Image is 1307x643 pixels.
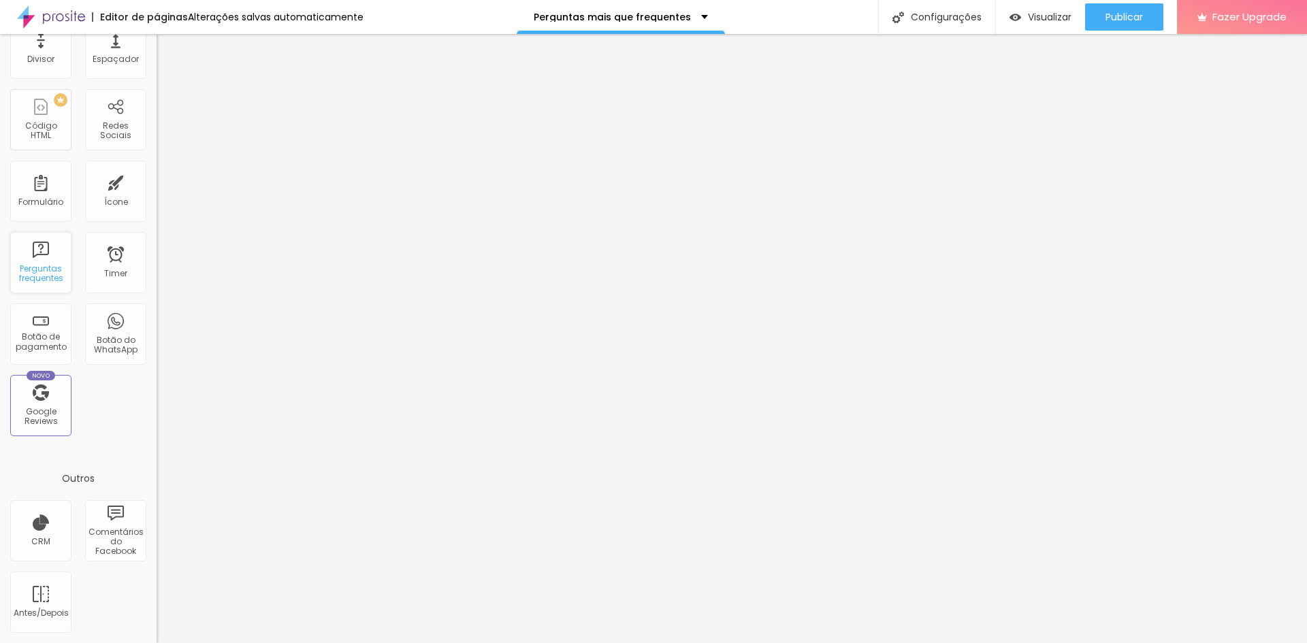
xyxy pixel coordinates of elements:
[1085,3,1163,31] button: Publicar
[188,12,364,22] div: Alterações salvas automaticamente
[14,332,67,352] div: Botão de pagamento
[104,197,128,207] div: Ícone
[31,537,50,546] div: CRM
[88,121,142,141] div: Redes Sociais
[92,12,188,22] div: Editor de páginas
[88,335,142,355] div: Botão do WhatsApp
[14,407,67,427] div: Google Reviews
[14,608,67,618] div: Antes/Depois
[88,527,142,557] div: Comentários do Facebook
[14,121,67,141] div: Código HTML
[157,34,1307,643] iframe: Editor
[892,12,904,23] img: Icone
[27,371,56,380] div: Novo
[534,12,691,22] p: Perguntas mais que frequentes
[1010,12,1021,23] img: view-1.svg
[14,264,67,284] div: Perguntas frequentes
[1106,12,1143,22] span: Publicar
[18,197,63,207] div: Formulário
[27,54,54,64] div: Divisor
[996,3,1085,31] button: Visualizar
[1212,11,1287,22] span: Fazer Upgrade
[1028,12,1071,22] span: Visualizar
[104,269,127,278] div: Timer
[93,54,139,64] div: Espaçador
